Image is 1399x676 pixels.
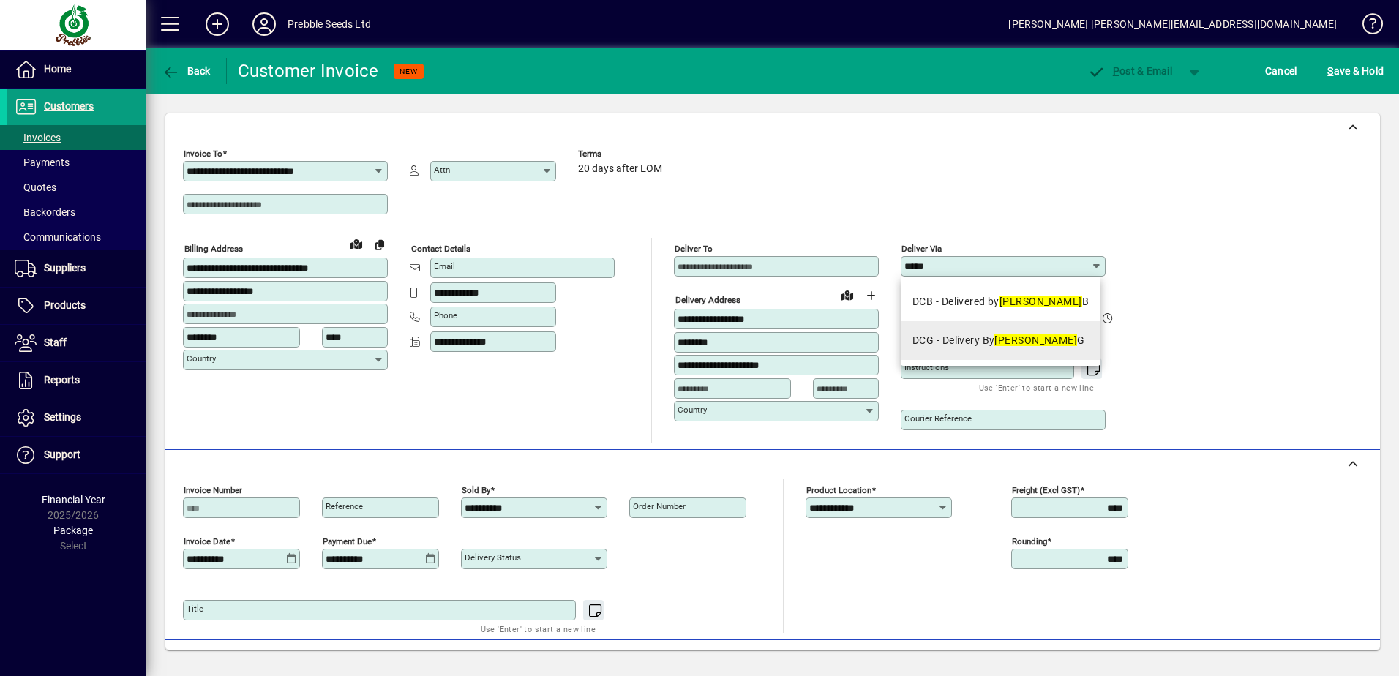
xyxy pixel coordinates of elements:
[7,362,146,399] a: Reports
[1012,536,1047,547] mat-label: Rounding
[42,494,105,506] span: Financial Year
[481,620,596,637] mat-hint: Use 'Enter' to start a new line
[1012,485,1080,495] mat-label: Freight (excl GST)
[44,337,67,348] span: Staff
[859,284,882,307] button: Choose address
[187,604,203,614] mat-label: Title
[44,100,94,112] span: Customers
[44,411,81,423] span: Settings
[1324,58,1387,84] button: Save & Hold
[1008,12,1337,36] div: [PERSON_NAME] [PERSON_NAME][EMAIL_ADDRESS][DOMAIN_NAME]
[979,379,1094,396] mat-hint: Use 'Enter' to start a new line
[323,536,372,547] mat-label: Payment due
[44,262,86,274] span: Suppliers
[578,163,662,175] span: 20 days after EOM
[44,299,86,311] span: Products
[877,649,952,672] span: Product History
[15,231,101,243] span: Communications
[1327,65,1333,77] span: S
[400,67,418,76] span: NEW
[44,63,71,75] span: Home
[7,200,146,225] a: Backorders
[836,283,859,307] a: View on map
[578,149,666,159] span: Terms
[633,501,686,511] mat-label: Order number
[345,232,368,255] a: View on map
[1087,65,1172,77] span: ost & Email
[194,11,241,37] button: Add
[901,244,942,254] mat-label: Deliver via
[7,325,146,361] a: Staff
[462,485,490,495] mat-label: Sold by
[146,58,227,84] app-page-header-button: Back
[1265,59,1297,83] span: Cancel
[806,485,871,495] mat-label: Product location
[158,58,214,84] button: Back
[53,525,93,536] span: Package
[15,181,56,193] span: Quotes
[238,59,379,83] div: Customer Invoice
[184,536,230,547] mat-label: Invoice date
[1327,59,1384,83] span: ave & Hold
[994,334,1077,346] em: [PERSON_NAME]
[184,149,222,159] mat-label: Invoice To
[187,353,216,364] mat-label: Country
[912,333,1085,348] div: DCG - Delivery By G
[1261,58,1301,84] button: Cancel
[44,448,80,460] span: Support
[7,437,146,473] a: Support
[7,175,146,200] a: Quotes
[871,647,958,674] button: Product History
[912,294,1089,309] div: DCB - Delivered by B
[15,132,61,143] span: Invoices
[15,157,70,168] span: Payments
[184,485,242,495] mat-label: Invoice number
[434,310,457,320] mat-label: Phone
[7,399,146,436] a: Settings
[1280,649,1340,672] span: Product
[44,374,80,386] span: Reports
[162,65,211,77] span: Back
[901,282,1100,321] mat-option: DCB - Delivered by Craig B
[434,165,450,175] mat-label: Attn
[7,250,146,287] a: Suppliers
[675,244,713,254] mat-label: Deliver To
[7,51,146,88] a: Home
[999,296,1082,307] em: [PERSON_NAME]
[241,11,288,37] button: Profile
[1273,647,1347,674] button: Product
[678,405,707,415] mat-label: Country
[1351,3,1381,50] a: Knowledge Base
[1113,65,1119,77] span: P
[7,288,146,324] a: Products
[901,321,1100,360] mat-option: DCG - Delivery By Craig G
[288,12,371,36] div: Prebble Seeds Ltd
[7,225,146,249] a: Communications
[7,125,146,150] a: Invoices
[7,150,146,175] a: Payments
[15,206,75,218] span: Backorders
[326,501,363,511] mat-label: Reference
[1080,58,1179,84] button: Post & Email
[368,233,391,256] button: Copy to Delivery address
[465,552,521,563] mat-label: Delivery status
[434,261,455,271] mat-label: Email
[904,413,972,424] mat-label: Courier Reference
[904,362,949,372] mat-label: Instructions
